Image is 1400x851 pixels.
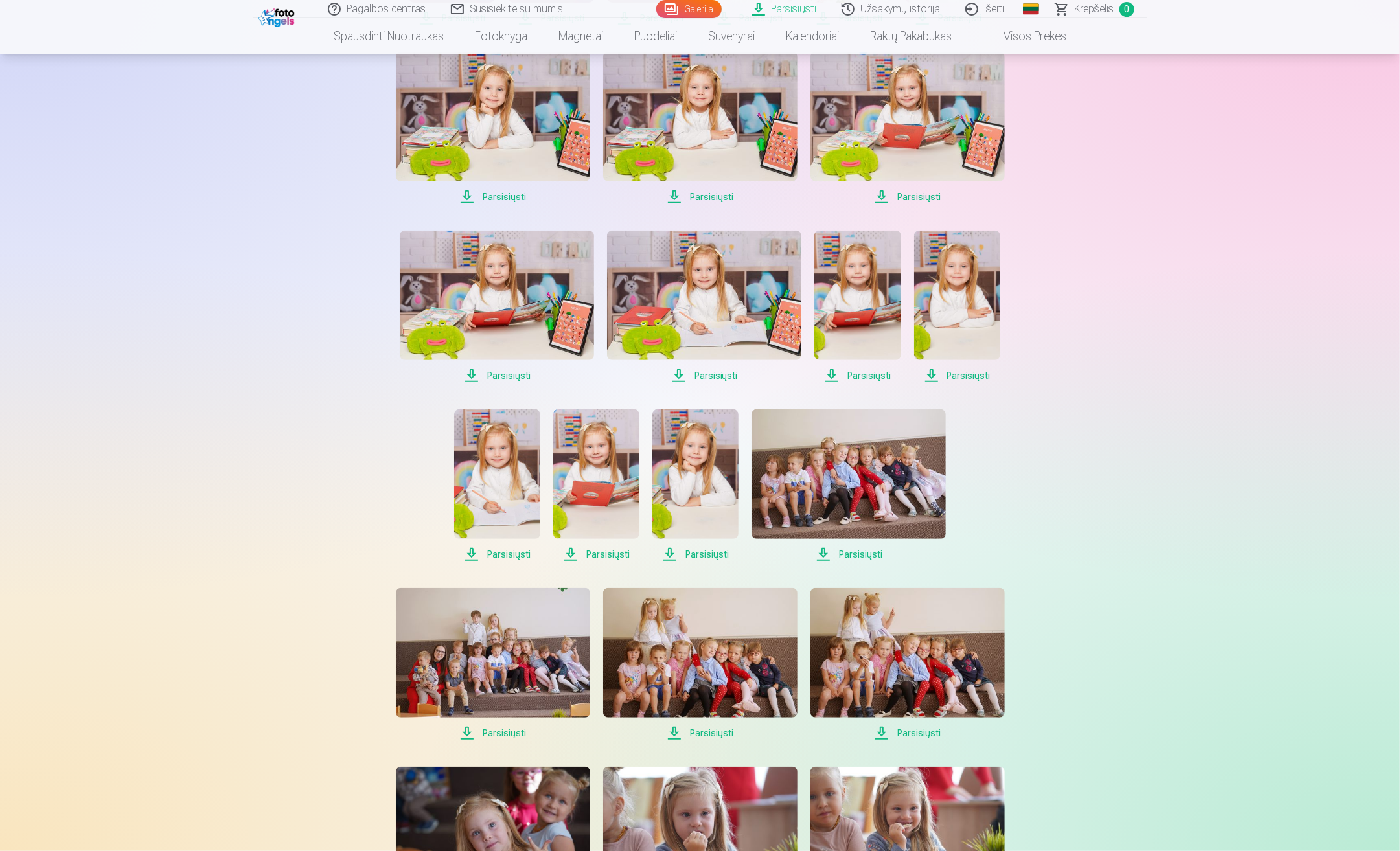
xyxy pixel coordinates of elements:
[914,368,1000,383] span: Parsisiųsti
[396,725,590,741] span: Parsisiųsti
[603,52,798,205] a: Parsisiųsti
[603,725,798,741] span: Parsisiųsti
[967,18,1082,54] a: Visos prekės
[814,231,901,383] a: Parsisiųsti
[1075,1,1114,17] span: Krepšelis
[652,547,739,562] span: Parsisiųsti
[553,409,639,562] a: Parsisiųsti
[607,368,801,383] span: Parsisiųsti
[603,588,798,741] a: Parsisiųsti
[914,231,1000,383] a: Parsisiųsti
[810,189,1005,205] span: Parsisiųsti
[855,18,967,54] a: Raktų pakabukas
[810,725,1005,741] span: Parsisiųsti
[693,18,770,54] a: Suvenyrai
[652,409,739,562] a: Parsisiųsti
[396,189,590,205] span: Parsisiųsti
[454,409,540,562] a: Parsisiųsti
[258,5,298,27] img: /fa2
[543,18,619,54] a: Magnetai
[459,18,543,54] a: Fotoknyga
[396,52,590,205] a: Parsisiųsti
[752,547,946,562] span: Parsisiųsti
[814,368,901,383] span: Parsisiųsti
[619,18,693,54] a: Puodeliai
[318,18,459,54] a: Spausdinti nuotraukas
[454,547,540,562] span: Parsisiųsti
[396,588,590,741] a: Parsisiųsti
[603,189,798,205] span: Parsisiųsti
[810,52,1005,205] a: Parsisiųsti
[400,368,594,383] span: Parsisiųsti
[752,409,946,562] a: Parsisiųsti
[607,231,801,383] a: Parsisiųsti
[400,231,594,383] a: Parsisiųsti
[810,588,1005,741] a: Parsisiųsti
[1119,2,1134,17] span: 0
[553,547,639,562] span: Parsisiųsti
[770,18,855,54] a: Kalendoriai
